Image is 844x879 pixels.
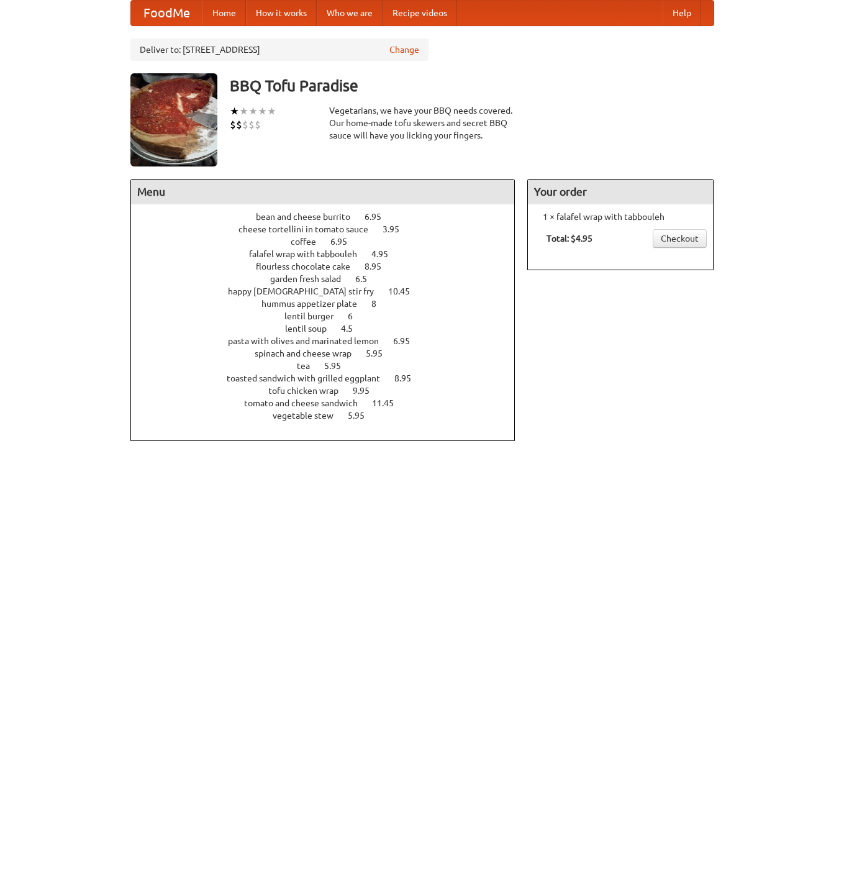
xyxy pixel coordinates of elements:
[284,311,376,321] a: lentil burger 6
[244,398,370,408] span: tomato and cheese sandwich
[130,73,217,166] img: angular.jpg
[291,237,370,247] a: coffee 6.95
[227,373,393,383] span: toasted sandwich with grilled eggplant
[130,39,429,61] div: Deliver to: [STREET_ADDRESS]
[268,386,351,396] span: tofu chicken wrap
[273,411,388,421] a: vegetable stew 5.95
[663,1,701,25] a: Help
[249,249,411,259] a: falafel wrap with tabbouleh 4.95
[256,262,404,271] a: flourless chocolate cake 8.95
[244,398,417,408] a: tomato and cheese sandwich 11.45
[238,224,381,234] span: cheese tortellini in tomato sauce
[273,411,346,421] span: vegetable stew
[228,336,433,346] a: pasta with olives and marinated lemon 6.95
[258,104,267,118] li: ★
[534,211,707,223] li: 1 × falafel wrap with tabbouleh
[365,262,394,271] span: 8.95
[239,104,248,118] li: ★
[261,299,399,309] a: hummus appetizer plate 8
[653,229,707,248] a: Checkout
[285,324,339,334] span: lentil soup
[270,274,353,284] span: garden fresh salad
[267,104,276,118] li: ★
[528,180,713,204] h4: Your order
[230,73,714,98] h3: BBQ Tofu Paradise
[366,348,395,358] span: 5.95
[297,361,322,371] span: tea
[242,118,248,132] li: $
[348,311,365,321] span: 6
[261,299,370,309] span: hummus appetizer plate
[371,299,389,309] span: 8
[256,212,363,222] span: bean and cheese burrito
[202,1,246,25] a: Home
[227,373,434,383] a: toasted sandwich with grilled eggplant 8.95
[355,274,379,284] span: 6.5
[268,386,393,396] a: tofu chicken wrap 9.95
[383,224,412,234] span: 3.95
[371,249,401,259] span: 4.95
[330,237,360,247] span: 6.95
[353,386,382,396] span: 9.95
[246,1,317,25] a: How it works
[348,411,377,421] span: 5.95
[228,286,433,296] a: happy [DEMOGRAPHIC_DATA] stir fry 10.45
[256,262,363,271] span: flourless chocolate cake
[255,348,406,358] a: spinach and cheese wrap 5.95
[297,361,364,371] a: tea 5.95
[284,311,346,321] span: lentil burger
[249,249,370,259] span: falafel wrap with tabbouleh
[255,348,364,358] span: spinach and cheese wrap
[238,224,422,234] a: cheese tortellini in tomato sauce 3.95
[270,274,390,284] a: garden fresh salad 6.5
[317,1,383,25] a: Who we are
[393,336,422,346] span: 6.95
[248,104,258,118] li: ★
[230,104,239,118] li: ★
[255,118,261,132] li: $
[131,1,202,25] a: FoodMe
[230,118,236,132] li: $
[256,212,404,222] a: bean and cheese burrito 6.95
[388,286,422,296] span: 10.45
[248,118,255,132] li: $
[131,180,515,204] h4: Menu
[285,324,376,334] a: lentil soup 4.5
[228,336,391,346] span: pasta with olives and marinated lemon
[372,398,406,408] span: 11.45
[341,324,365,334] span: 4.5
[389,43,419,56] a: Change
[394,373,424,383] span: 8.95
[383,1,457,25] a: Recipe videos
[365,212,394,222] span: 6.95
[547,234,592,244] b: Total: $4.95
[329,104,515,142] div: Vegetarians, we have your BBQ needs covered. Our home-made tofu skewers and secret BBQ sauce will...
[324,361,353,371] span: 5.95
[228,286,386,296] span: happy [DEMOGRAPHIC_DATA] stir fry
[236,118,242,132] li: $
[291,237,329,247] span: coffee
